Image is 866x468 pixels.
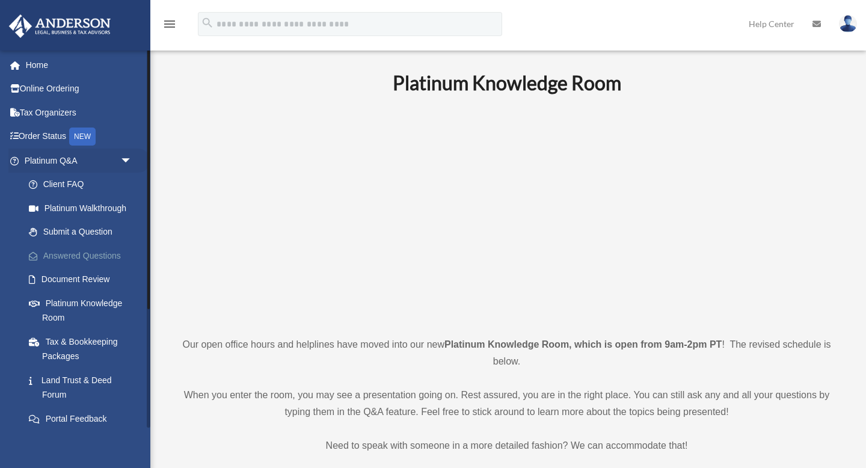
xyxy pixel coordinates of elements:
[171,336,842,370] p: Our open office hours and helplines have moved into our new ! The revised schedule is below.
[839,15,857,32] img: User Pic
[327,111,687,314] iframe: 231110_Toby_KnowledgeRoom
[17,407,150,431] a: Portal Feedback
[17,268,150,292] a: Document Review
[17,330,150,368] a: Tax & Bookkeeping Packages
[17,173,150,197] a: Client FAQ
[201,16,214,29] i: search
[162,17,177,31] i: menu
[8,53,150,77] a: Home
[17,291,144,330] a: Platinum Knowledge Room
[8,149,150,173] a: Platinum Q&Aarrow_drop_down
[17,244,150,268] a: Answered Questions
[120,149,144,173] span: arrow_drop_down
[162,21,177,31] a: menu
[444,339,722,349] strong: Platinum Knowledge Room, which is open from 9am-2pm PT
[171,437,842,454] p: Need to speak with someone in a more detailed fashion? We can accommodate that!
[69,128,96,146] div: NEW
[393,71,621,94] b: Platinum Knowledge Room
[17,220,150,244] a: Submit a Question
[17,368,150,407] a: Land Trust & Deed Forum
[8,125,150,149] a: Order StatusNEW
[5,14,114,38] img: Anderson Advisors Platinum Portal
[8,100,150,125] a: Tax Organizers
[171,387,842,420] p: When you enter the room, you may see a presentation going on. Rest assured, you are in the right ...
[17,196,150,220] a: Platinum Walkthrough
[8,77,150,101] a: Online Ordering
